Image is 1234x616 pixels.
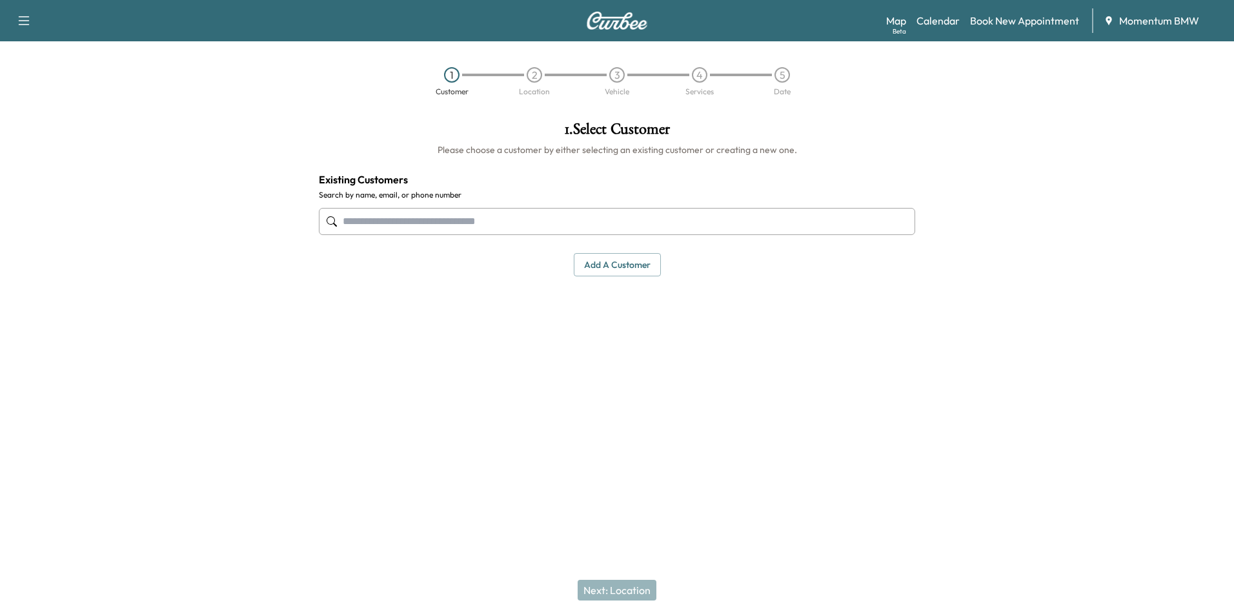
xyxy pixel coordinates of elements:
h4: Existing Customers [319,172,915,187]
a: Book New Appointment [970,13,1079,28]
h6: Please choose a customer by either selecting an existing customer or creating a new one. [319,143,915,156]
div: 3 [609,67,625,83]
div: 1 [444,67,460,83]
div: 2 [527,67,542,83]
div: Vehicle [605,88,629,96]
h1: 1 . Select Customer [319,121,915,143]
div: Location [519,88,550,96]
span: Momentum BMW [1119,13,1199,28]
button: Add a customer [574,253,661,277]
div: Beta [893,26,906,36]
a: Calendar [916,13,960,28]
div: Customer [436,88,469,96]
div: 4 [692,67,707,83]
div: 5 [774,67,790,83]
a: MapBeta [886,13,906,28]
div: Services [685,88,714,96]
img: Curbee Logo [586,12,648,30]
label: Search by name, email, or phone number [319,190,915,200]
div: Date [774,88,791,96]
